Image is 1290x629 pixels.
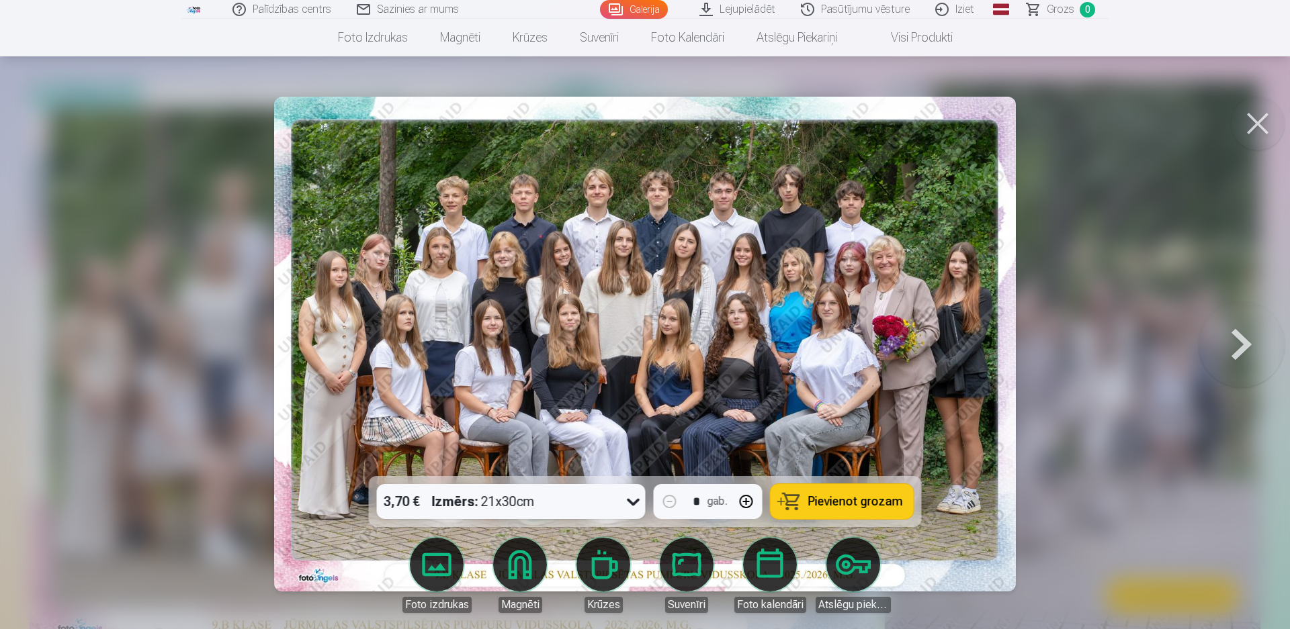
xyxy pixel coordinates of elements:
a: Atslēgu piekariņi [740,19,853,56]
div: Foto izdrukas [402,597,472,613]
div: 21x30cm [432,484,535,519]
a: Atslēgu piekariņi [816,538,891,613]
span: Grozs [1047,1,1074,17]
a: Foto izdrukas [399,538,474,613]
a: Krūzes [497,19,564,56]
button: Pievienot grozam [771,484,914,519]
a: Suvenīri [649,538,724,613]
strong: Izmērs : [432,492,478,511]
div: Foto kalendāri [734,597,806,613]
a: Magnēti [424,19,497,56]
a: Foto kalendāri [732,538,808,613]
img: /fa3 [187,5,202,13]
a: Foto izdrukas [322,19,424,56]
a: Magnēti [482,538,558,613]
div: Suvenīri [665,597,708,613]
div: Atslēgu piekariņi [816,597,891,613]
div: Magnēti [499,597,542,613]
a: Visi produkti [853,19,969,56]
span: Pievienot grozam [808,495,903,507]
span: 0 [1080,2,1095,17]
a: Foto kalendāri [635,19,740,56]
div: gab. [707,493,728,510]
a: Krūzes [566,538,641,613]
div: 3,70 € [377,484,427,519]
a: Suvenīri [564,19,635,56]
div: Krūzes [585,597,623,613]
